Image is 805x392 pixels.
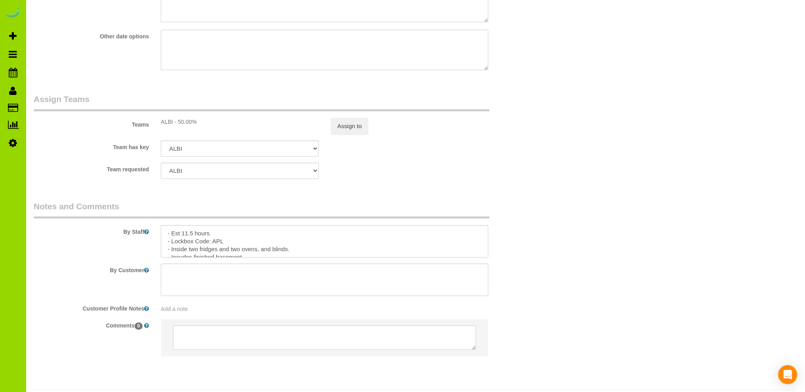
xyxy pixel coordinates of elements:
[161,118,318,126] div: ALBI - 50.00%
[135,322,143,330] span: 0
[28,263,155,274] label: By Customer
[28,118,155,129] label: Teams
[161,306,188,312] span: Add a note
[34,201,489,218] legend: Notes and Comments
[28,140,155,151] label: Team has key
[28,319,155,330] label: Comments
[331,118,369,134] button: Assign to
[778,365,797,384] div: Open Intercom Messenger
[28,163,155,173] label: Team requested
[28,30,155,40] label: Other date options
[5,8,21,19] img: Automaid Logo
[34,93,489,111] legend: Assign Teams
[28,225,155,236] label: By Staff
[28,302,155,312] label: Customer Profile Notes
